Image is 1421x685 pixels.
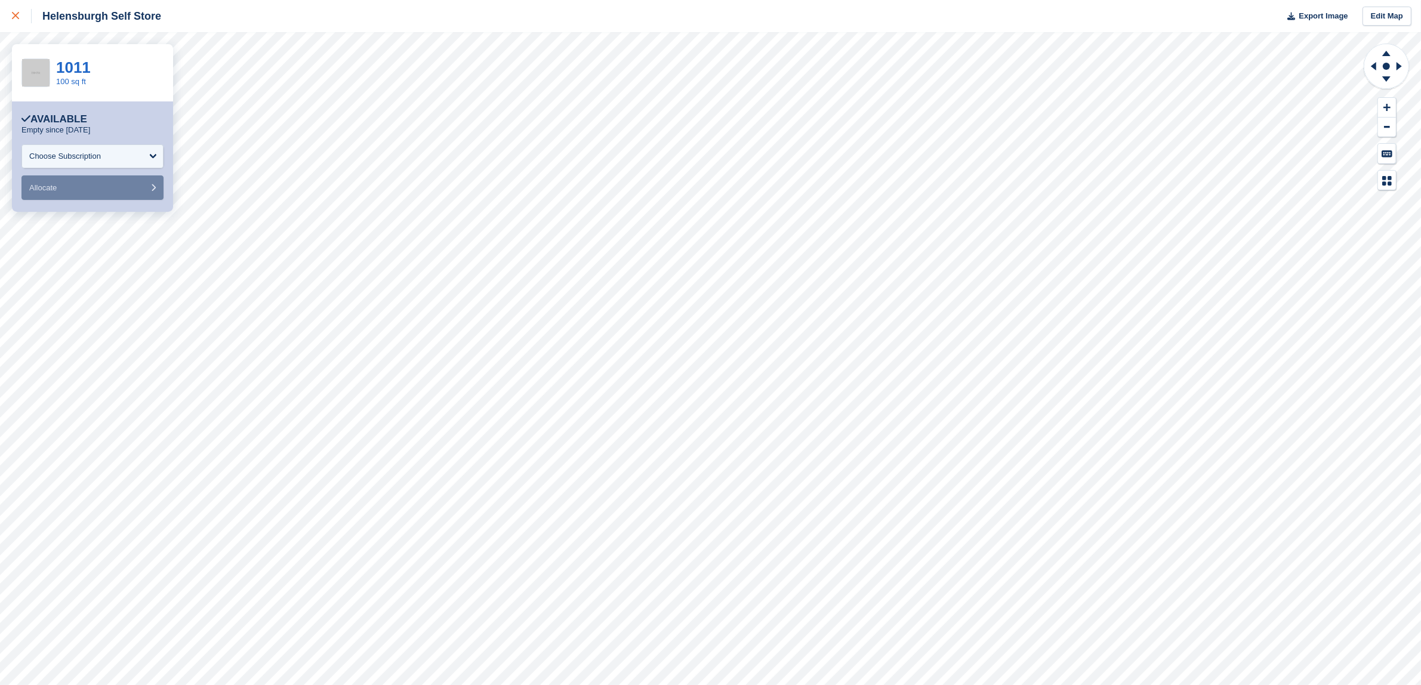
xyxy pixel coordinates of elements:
img: 256x256-placeholder-a091544baa16b46aadf0b611073c37e8ed6a367829ab441c3b0103e7cf8a5b1b.png [22,59,50,87]
a: 1011 [56,58,91,76]
p: Empty since [DATE] [21,125,90,135]
button: Map Legend [1378,171,1396,190]
a: 100 sq ft [56,77,86,86]
div: Available [21,113,87,125]
span: Allocate [29,183,57,192]
a: Edit Map [1363,7,1411,26]
div: Helensburgh Self Store [32,9,161,23]
button: Export Image [1280,7,1348,26]
button: Zoom In [1378,98,1396,118]
span: Export Image [1299,10,1348,22]
button: Keyboard Shortcuts [1378,144,1396,163]
div: Choose Subscription [29,150,101,162]
button: Zoom Out [1378,118,1396,137]
button: Allocate [21,175,164,200]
